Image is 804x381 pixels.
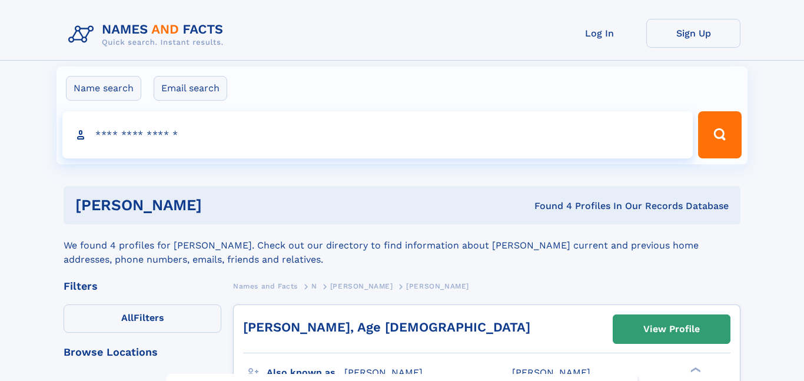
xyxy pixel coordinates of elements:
[406,282,469,290] span: [PERSON_NAME]
[368,200,729,213] div: Found 4 Profiles In Our Records Database
[698,111,742,158] button: Search Button
[512,367,590,378] span: [PERSON_NAME]
[64,281,221,291] div: Filters
[311,282,317,290] span: N
[643,316,700,343] div: View Profile
[613,315,730,343] a: View Profile
[243,320,530,334] a: [PERSON_NAME], Age [DEMOGRAPHIC_DATA]
[64,304,221,333] label: Filters
[66,76,141,101] label: Name search
[344,367,423,378] span: [PERSON_NAME]
[233,279,298,293] a: Names and Facts
[646,19,740,48] a: Sign Up
[552,19,646,48] a: Log In
[154,76,227,101] label: Email search
[64,347,221,357] div: Browse Locations
[64,224,740,267] div: We found 4 profiles for [PERSON_NAME]. Check out our directory to find information about [PERSON_...
[64,19,233,51] img: Logo Names and Facts
[311,279,317,293] a: N
[62,111,693,158] input: search input
[687,366,702,374] div: ❯
[75,198,368,213] h1: [PERSON_NAME]
[330,282,393,290] span: [PERSON_NAME]
[121,312,134,323] span: All
[330,279,393,293] a: [PERSON_NAME]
